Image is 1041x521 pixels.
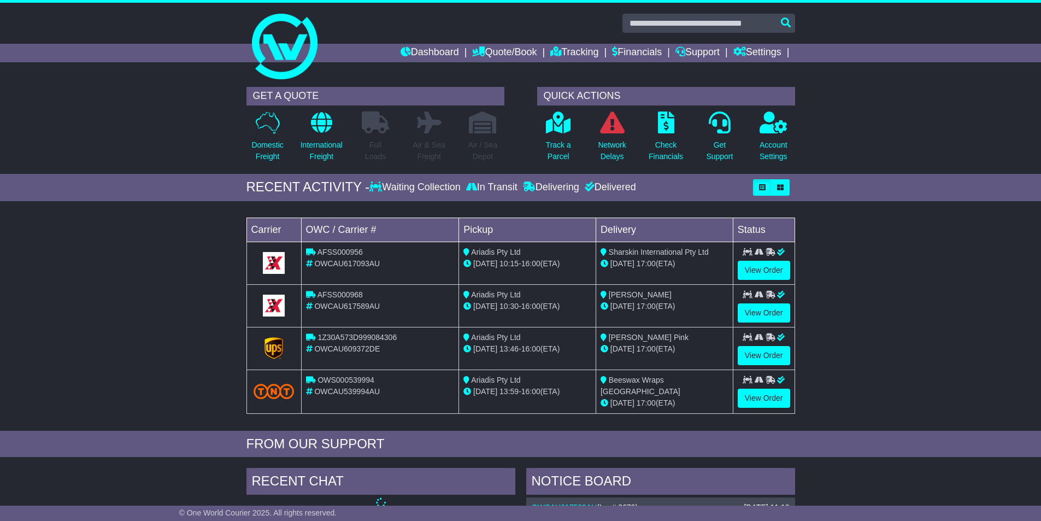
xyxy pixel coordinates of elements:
[610,302,634,311] span: [DATE]
[473,259,497,268] span: [DATE]
[597,111,626,168] a: NetworkDelays
[609,333,689,342] span: [PERSON_NAME] Pink
[612,44,662,62] a: Financials
[601,258,728,270] div: (ETA)
[463,301,591,312] div: - (ETA)
[738,303,790,323] a: View Order
[521,259,540,268] span: 16:00
[263,252,285,274] img: GetCarrierServiceLogo
[246,436,795,452] div: FROM OUR SUPPORT
[582,182,636,194] div: Delivered
[471,290,520,299] span: Ariadis Pty Ltd
[609,290,672,299] span: [PERSON_NAME]
[733,218,795,242] td: Status
[246,87,504,106] div: GET A QUOTE
[738,261,790,280] a: View Order
[738,346,790,365] a: View Order
[532,503,790,512] div: ( )
[537,87,795,106] div: QUICK ACTIONS
[610,259,634,268] span: [DATE]
[317,333,397,342] span: 1Z30A573D999084306
[599,503,635,512] span: Inv # 8679
[637,259,656,268] span: 17:00
[637,399,656,407] span: 17:00
[362,139,389,162] p: Full Loads
[314,302,380,311] span: OWCAU617589AU
[246,218,301,242] td: Carrier
[473,387,497,396] span: [DATE]
[521,344,540,353] span: 16:00
[463,386,591,397] div: - (ETA)
[246,468,515,497] div: RECENT CHAT
[546,139,571,162] p: Track a Parcel
[649,139,683,162] p: Check Financials
[545,111,572,168] a: Track aParcel
[263,295,285,317] img: GetCarrierServiceLogo
[610,344,634,353] span: [DATE]
[251,111,284,168] a: DomesticFreight
[179,508,337,517] span: © One World Courier 2025. All rights reserved.
[521,387,540,396] span: 16:00
[471,376,520,384] span: Ariadis Pty Ltd
[471,248,520,256] span: Ariadis Pty Ltd
[369,182,463,194] div: Waiting Collection
[532,503,597,512] a: OWCAU617589AU
[596,218,733,242] td: Delivery
[317,376,374,384] span: OWS000539994
[463,258,591,270] div: - (ETA)
[471,333,520,342] span: Ariadis Pty Ltd
[401,44,459,62] a: Dashboard
[637,302,656,311] span: 17:00
[601,343,728,355] div: (ETA)
[317,248,363,256] span: AFSS000956
[314,387,380,396] span: OWCAU539994AU
[473,302,497,311] span: [DATE]
[463,182,520,194] div: In Transit
[521,302,540,311] span: 16:00
[610,399,634,407] span: [DATE]
[472,44,537,62] a: Quote/Book
[601,301,728,312] div: (ETA)
[637,344,656,353] span: 17:00
[314,259,380,268] span: OWCAU617093AU
[738,389,790,408] a: View Order
[601,376,680,396] span: Beeswax Wraps [GEOGRAPHIC_DATA]
[264,337,283,359] img: GetCarrierServiceLogo
[314,344,380,353] span: OWCAU609372DE
[499,259,519,268] span: 10:15
[413,139,445,162] p: Air & Sea Freight
[301,218,459,242] td: OWC / Carrier #
[468,139,498,162] p: Air / Sea Depot
[499,387,519,396] span: 13:59
[706,139,733,162] p: Get Support
[648,111,684,168] a: CheckFinancials
[459,218,596,242] td: Pickup
[675,44,720,62] a: Support
[759,111,788,168] a: AccountSettings
[300,111,343,168] a: InternationalFreight
[550,44,598,62] a: Tracking
[705,111,733,168] a: GetSupport
[760,139,787,162] p: Account Settings
[744,503,789,512] div: [DATE] 11:18
[733,44,781,62] a: Settings
[463,343,591,355] div: - (ETA)
[301,139,343,162] p: International Freight
[251,139,283,162] p: Domestic Freight
[254,384,295,399] img: TNT_Domestic.png
[598,139,626,162] p: Network Delays
[499,344,519,353] span: 13:46
[317,290,363,299] span: AFSS000968
[526,468,795,497] div: NOTICE BOARD
[520,182,582,194] div: Delivering
[601,397,728,409] div: (ETA)
[609,248,709,256] span: Sharskin International Pty Ltd
[246,179,370,195] div: RECENT ACTIVITY -
[499,302,519,311] span: 10:30
[473,344,497,353] span: [DATE]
